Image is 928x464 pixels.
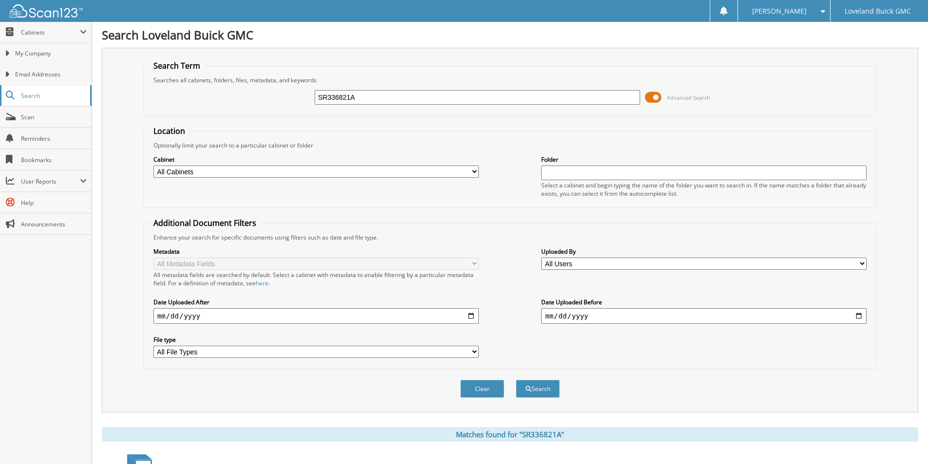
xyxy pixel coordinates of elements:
[10,4,83,18] img: scan123-logo-white.svg
[153,271,479,287] div: All metadata fields are searched by default. Select a cabinet with metadata to enable filtering b...
[15,70,87,79] span: Email Addresses
[153,308,479,324] input: start
[541,308,867,324] input: end
[845,8,911,14] span: Loveland Buick GMC
[541,298,867,306] label: Date Uploaded Before
[541,155,867,164] label: Folder
[21,220,87,228] span: Announcements
[21,156,87,164] span: Bookmarks
[21,92,85,100] span: Search
[879,417,928,464] iframe: Chat Widget
[15,49,87,58] span: My Company
[667,94,710,101] span: Advanced Search
[21,113,87,121] span: Scan
[149,218,261,228] legend: Additional Document Filters
[153,335,479,344] label: File type
[256,279,268,287] a: here
[102,427,918,442] div: Matches found for "SR336821A"
[752,8,807,14] span: [PERSON_NAME]
[21,134,87,143] span: Reminders
[21,177,80,186] span: User Reports
[149,60,205,71] legend: Search Term
[153,247,479,256] label: Metadata
[149,141,871,149] div: Optionally limit your search to a particular cabinet or folder
[21,28,80,37] span: Cabinets
[21,199,87,207] span: Help
[102,27,918,43] h1: Search Loveland Buick GMC
[149,126,190,136] legend: Location
[541,181,867,198] div: Select a cabinet and begin typing the name of the folder you want to search in. If the name match...
[516,380,560,398] button: Search
[153,155,479,164] label: Cabinet
[149,233,871,241] div: Enhance your search for specific documents using filters such as date and file type.
[460,380,504,398] button: Clear
[149,76,871,84] div: Searches all cabinets, folders, files, metadata, and keywords
[541,247,867,256] label: Uploaded By
[153,298,479,306] label: Date Uploaded After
